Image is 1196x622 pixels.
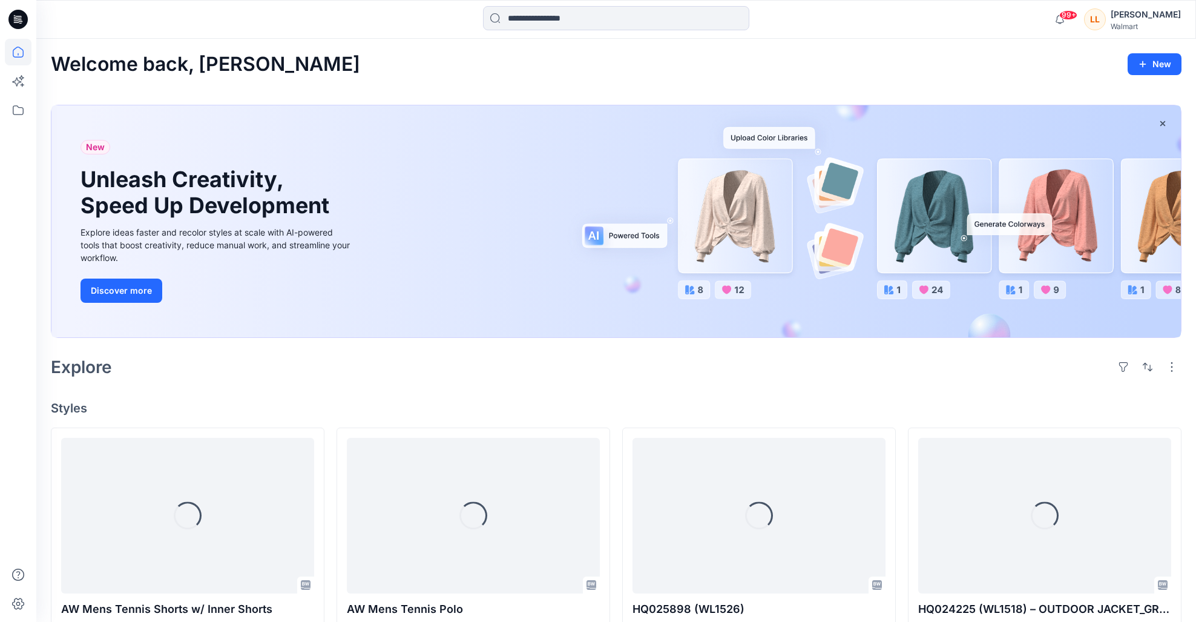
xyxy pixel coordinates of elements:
[80,167,335,219] h1: Unleash Creativity, Speed Up Development
[1111,7,1181,22] div: [PERSON_NAME]
[51,357,112,377] h2: Explore
[1084,8,1106,30] div: LL
[80,279,353,303] a: Discover more
[51,401,1181,415] h4: Styles
[347,601,600,618] p: AW Mens Tennis Polo
[1111,22,1181,31] div: Walmart
[51,53,360,76] h2: Welcome back, [PERSON_NAME]
[61,601,314,618] p: AW Mens Tennis Shorts w/ Inner Shorts
[918,601,1171,618] p: HQ024225 (WL1518) – OUTDOOR JACKET_GRADE VERIFICATION
[86,140,105,154] span: New
[1059,10,1077,20] span: 99+
[1128,53,1181,75] button: New
[80,226,353,264] div: Explore ideas faster and recolor styles at scale with AI-powered tools that boost creativity, red...
[632,601,885,618] p: HQ025898 (WL1526)
[80,279,162,303] button: Discover more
